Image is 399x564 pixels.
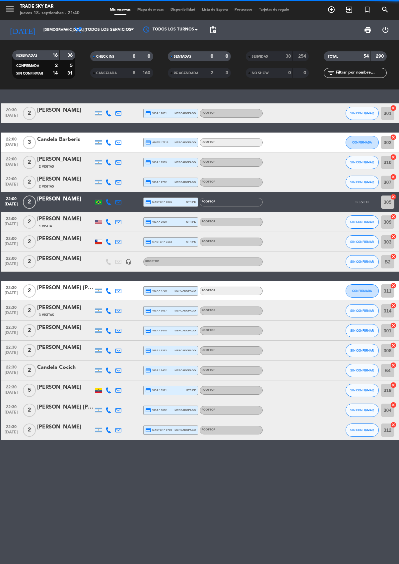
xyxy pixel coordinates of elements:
span: 22:00 [3,254,20,262]
i: cancel [390,402,397,408]
strong: 54 [364,54,369,59]
span: visa * 3032 [145,407,167,413]
div: [PERSON_NAME] [37,215,94,223]
span: ROOFTOP [202,220,215,223]
span: visa * 2831 [145,110,167,116]
span: 2 [23,423,36,437]
span: visa * 1509 [145,159,167,165]
span: amex * 7216 [145,140,168,145]
div: [PERSON_NAME] [37,323,94,332]
span: SIN CONFIRMAR [350,388,374,392]
strong: 2 [55,63,58,68]
button: SIN CONFIRMAR [346,344,379,357]
i: cancel [390,213,397,220]
span: visa * 9333 [145,348,167,354]
span: print [364,26,372,34]
span: 22:30 [3,423,20,430]
i: cancel [390,253,397,260]
i: credit_card [145,387,151,393]
button: SIN CONFIRMAR [346,215,379,229]
span: ROOFTOP [145,260,159,263]
span: Pre-acceso [231,8,256,12]
span: ROOFTOP [202,409,215,411]
span: [DATE] [3,351,20,358]
button: SIN CONFIRMAR [346,255,379,268]
span: 22:00 [3,175,20,182]
i: cancel [390,282,397,289]
div: [PERSON_NAME] [37,155,94,164]
strong: 36 [67,53,74,58]
span: SIN CONFIRMAR [350,408,374,412]
span: 22:30 [3,363,20,370]
div: [PERSON_NAME] [37,423,94,431]
span: ROOFTOP [202,389,215,391]
span: ROOFTOP [202,289,215,292]
strong: 31 [67,71,74,76]
i: menu [5,4,15,14]
div: [PERSON_NAME] [37,106,94,115]
strong: 38 [286,54,291,59]
i: credit_card [145,308,151,314]
span: [DATE] [3,331,20,338]
strong: 14 [52,71,58,76]
span: ROOFTOP [202,141,215,143]
span: ROOFTOP [202,369,215,371]
i: credit_card [145,407,151,413]
span: ROOFTOP [202,428,215,431]
span: SIN CONFIRMAR [350,160,374,164]
strong: 8 [133,71,135,75]
span: CONFIRMADA [352,289,372,293]
span: 22:00 [3,234,20,242]
span: SERVIDAS [252,55,268,58]
i: cancel [390,422,397,428]
div: [PERSON_NAME] [37,235,94,243]
div: Trade Sky Bar [20,3,80,10]
button: SIN CONFIRMAR [346,235,379,249]
i: cancel [390,322,397,329]
i: credit_card [145,427,151,433]
span: visa * 9017 [145,308,167,314]
button: SIN CONFIRMAR [346,364,379,377]
span: CHECK INS [96,55,114,58]
button: SIN CONFIRMAR [346,107,379,120]
i: headset_mic [125,259,131,265]
i: cancel [390,154,397,160]
span: SENTADAS [174,55,191,58]
i: cancel [390,194,397,200]
div: [PERSON_NAME] [PERSON_NAME] [37,284,94,292]
i: power_settings_new [381,26,389,34]
span: [DATE] [3,162,20,170]
input: Filtrar por nombre... [335,69,386,77]
span: mercadopago [174,368,196,372]
i: credit_card [145,110,151,116]
span: stripe [186,240,196,244]
button: SIN CONFIRMAR [346,384,379,397]
span: Tarjetas de regalo [256,8,293,12]
i: cancel [390,105,397,111]
strong: 0 [288,71,291,75]
i: filter_list [327,69,335,77]
button: SIN CONFIRMAR [346,423,379,437]
span: Todos los servicios [86,28,131,32]
span: 22:30 [3,403,20,410]
span: SERVIDO [356,200,368,204]
span: 22:30 [3,283,20,291]
i: credit_card [145,140,151,145]
span: 2 [23,215,36,229]
span: 2 [23,324,36,337]
i: credit_card [145,159,151,165]
strong: 0 [133,54,135,59]
i: cancel [390,342,397,349]
i: credit_card [145,199,151,205]
strong: 290 [376,54,385,59]
button: SIN CONFIRMAR [346,304,379,317]
span: 2 [23,176,36,189]
span: 2 [23,364,36,377]
span: CONFIRMADA [352,141,372,144]
i: cancel [390,134,397,141]
i: credit_card [145,367,151,373]
strong: 0 [303,71,307,75]
span: ROOFTOP [202,161,215,163]
i: credit_card [145,288,151,294]
div: [PERSON_NAME] [37,383,94,392]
